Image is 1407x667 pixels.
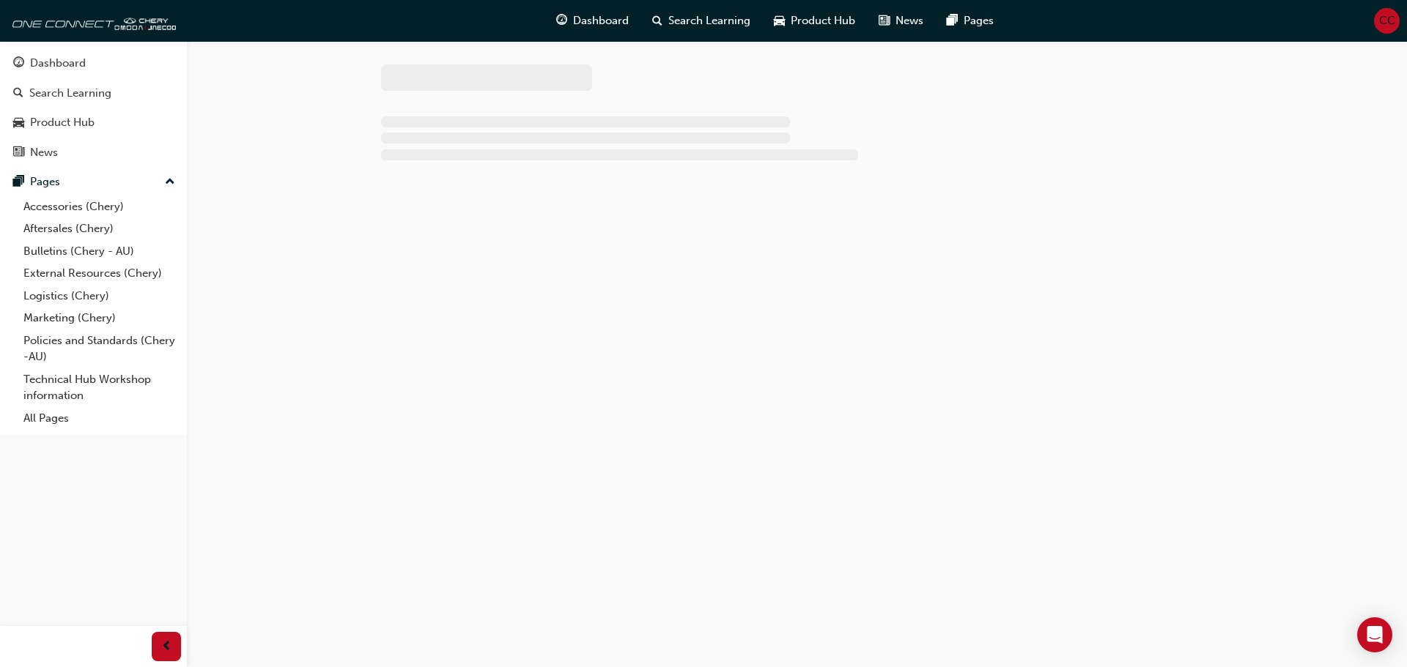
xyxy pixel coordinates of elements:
[895,12,923,29] span: News
[18,217,181,240] a: Aftersales (Chery)
[556,12,567,30] span: guage-icon
[867,6,935,36] a: news-iconNews
[18,262,181,285] a: External Resources (Chery)
[1357,617,1392,652] div: Open Intercom Messenger
[791,12,855,29] span: Product Hub
[652,12,662,30] span: search-icon
[18,368,181,407] a: Technical Hub Workshop information
[13,146,24,160] span: news-icon
[762,6,867,36] a: car-iconProduct Hub
[6,50,181,77] a: Dashboard
[668,12,750,29] span: Search Learning
[161,638,172,656] span: prev-icon
[640,6,762,36] a: search-iconSearch Learning
[18,195,181,218] a: Accessories (Chery)
[573,12,629,29] span: Dashboard
[935,6,1005,36] a: pages-iconPages
[18,285,181,308] a: Logistics (Chery)
[18,307,181,329] a: Marketing (Chery)
[165,173,175,192] span: up-icon
[6,47,181,168] button: DashboardSearch LearningProduct HubNews
[30,55,86,72] div: Dashboard
[774,12,785,30] span: car-icon
[6,139,181,166] a: News
[29,85,111,102] div: Search Learning
[13,87,23,100] span: search-icon
[30,144,58,161] div: News
[18,240,181,263] a: Bulletins (Chery - AU)
[18,407,181,430] a: All Pages
[964,12,994,29] span: Pages
[6,109,181,136] a: Product Hub
[30,174,60,190] div: Pages
[13,57,24,70] span: guage-icon
[1379,12,1395,29] span: CC
[947,12,958,30] span: pages-icon
[6,168,181,195] button: Pages
[879,12,890,30] span: news-icon
[13,116,24,130] span: car-icon
[30,114,95,131] div: Product Hub
[1374,8,1400,34] button: CC
[18,329,181,368] a: Policies and Standards (Chery -AU)
[7,6,176,35] img: oneconnect
[544,6,640,36] a: guage-iconDashboard
[6,80,181,107] a: Search Learning
[13,176,24,189] span: pages-icon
